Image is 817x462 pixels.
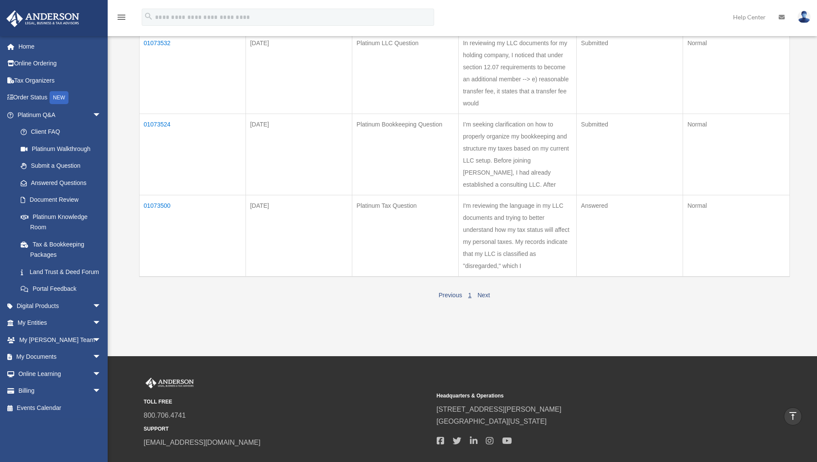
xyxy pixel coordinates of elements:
[352,114,458,195] td: Platinum Bookkeeping Question
[577,195,683,277] td: Answered
[437,418,547,425] a: [GEOGRAPHIC_DATA][US_STATE]
[577,32,683,114] td: Submitted
[6,72,114,89] a: Tax Organizers
[116,12,127,22] i: menu
[93,314,110,332] span: arrow_drop_down
[139,195,245,277] td: 01073500
[437,391,724,400] small: Headquarters & Operations
[144,439,261,446] a: [EMAIL_ADDRESS][DOMAIN_NAME]
[6,89,114,107] a: Order StatusNEW
[245,114,352,195] td: [DATE]
[144,378,196,389] img: Anderson Advisors Platinum Portal
[12,208,110,236] a: Platinum Knowledge Room
[798,11,811,23] img: User Pic
[6,38,114,55] a: Home
[6,314,114,332] a: My Entitiesarrow_drop_down
[12,174,106,191] a: Answered Questions
[683,32,789,114] td: Normal
[144,425,431,434] small: SUPPORT
[139,114,245,195] td: 01073524
[6,297,114,314] a: Digital Productsarrow_drop_down
[93,348,110,366] span: arrow_drop_down
[12,140,110,157] a: Platinum Walkthrough
[788,411,798,421] i: vertical_align_top
[144,397,431,407] small: TOLL FREE
[12,280,110,298] a: Portal Feedback
[93,382,110,400] span: arrow_drop_down
[116,15,127,22] a: menu
[245,32,352,114] td: [DATE]
[6,106,110,123] a: Platinum Q&Aarrow_drop_down
[93,297,110,315] span: arrow_drop_down
[437,406,562,413] a: [STREET_ADDRESS][PERSON_NAME]
[6,55,114,72] a: Online Ordering
[6,348,114,366] a: My Documentsarrow_drop_down
[245,195,352,277] td: [DATE]
[139,32,245,114] td: 01073532
[12,157,110,175] a: Submit a Question
[12,236,110,263] a: Tax & Bookkeeping Packages
[683,195,789,277] td: Normal
[6,399,114,416] a: Events Calendar
[93,106,110,124] span: arrow_drop_down
[352,32,458,114] td: Platinum LLC Question
[6,382,114,400] a: Billingarrow_drop_down
[6,331,114,348] a: My [PERSON_NAME] Teamarrow_drop_down
[468,292,472,299] a: 1
[12,263,110,280] a: Land Trust & Deed Forum
[458,195,576,277] td: I'm reviewing the language in my LLC documents and trying to better understand how my tax status ...
[438,292,462,299] a: Previous
[93,365,110,383] span: arrow_drop_down
[784,407,802,425] a: vertical_align_top
[144,412,186,419] a: 800.706.4741
[144,12,153,21] i: search
[4,10,82,27] img: Anderson Advisors Platinum Portal
[93,331,110,349] span: arrow_drop_down
[458,32,576,114] td: In reviewing my LLC documents for my holding company, I noticed that under section 12.07 requirem...
[458,114,576,195] td: I’m seeking clarification on how to properly organize my bookkeeping and structure my taxes based...
[478,292,490,299] a: Next
[352,195,458,277] td: Platinum Tax Question
[577,114,683,195] td: Submitted
[12,123,110,141] a: Client FAQ
[6,365,114,382] a: Online Learningarrow_drop_down
[683,114,789,195] td: Normal
[12,191,110,209] a: Document Review
[50,91,68,104] div: NEW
